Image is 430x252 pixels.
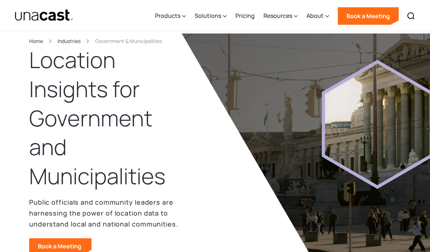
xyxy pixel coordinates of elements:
[306,1,329,31] div: About
[235,1,255,31] a: Pricing
[15,9,74,22] img: Unacast text logo
[155,11,180,20] div: Products
[29,197,186,229] p: Public officials and community leaders are harnessing the power of location data to understand lo...
[195,11,221,20] div: Solutions
[263,11,292,20] div: Resources
[95,37,162,45] div: Government & Municipalities
[29,46,186,191] h1: Location Insights for Government and Municipalities
[15,9,74,22] a: home
[263,1,298,31] div: Resources
[306,11,324,20] div: About
[407,12,415,20] img: Search icon
[338,7,399,25] a: Book a Meeting
[29,37,43,45] a: Home
[155,1,186,31] div: Products
[195,1,227,31] div: Solutions
[58,37,81,45] a: Industries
